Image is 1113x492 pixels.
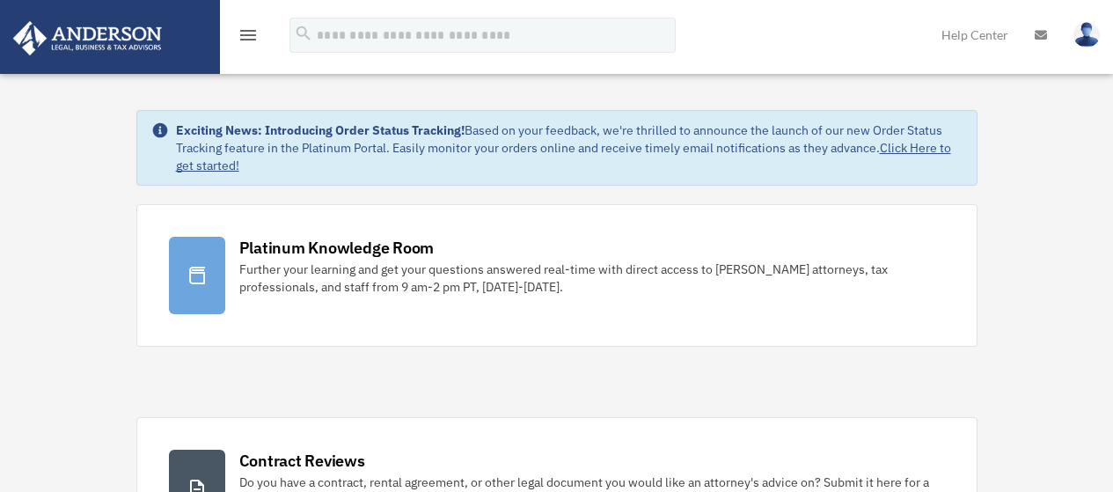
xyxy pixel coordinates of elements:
[239,450,365,472] div: Contract Reviews
[239,237,435,259] div: Platinum Knowledge Room
[238,31,259,46] a: menu
[1073,22,1100,48] img: User Pic
[294,24,313,43] i: search
[136,204,978,347] a: Platinum Knowledge Room Further your learning and get your questions answered real-time with dire...
[238,25,259,46] i: menu
[8,21,167,55] img: Anderson Advisors Platinum Portal
[176,140,951,173] a: Click Here to get started!
[176,122,465,138] strong: Exciting News: Introducing Order Status Tracking!
[176,121,963,174] div: Based on your feedback, we're thrilled to announce the launch of our new Order Status Tracking fe...
[239,261,945,296] div: Further your learning and get your questions answered real-time with direct access to [PERSON_NAM...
